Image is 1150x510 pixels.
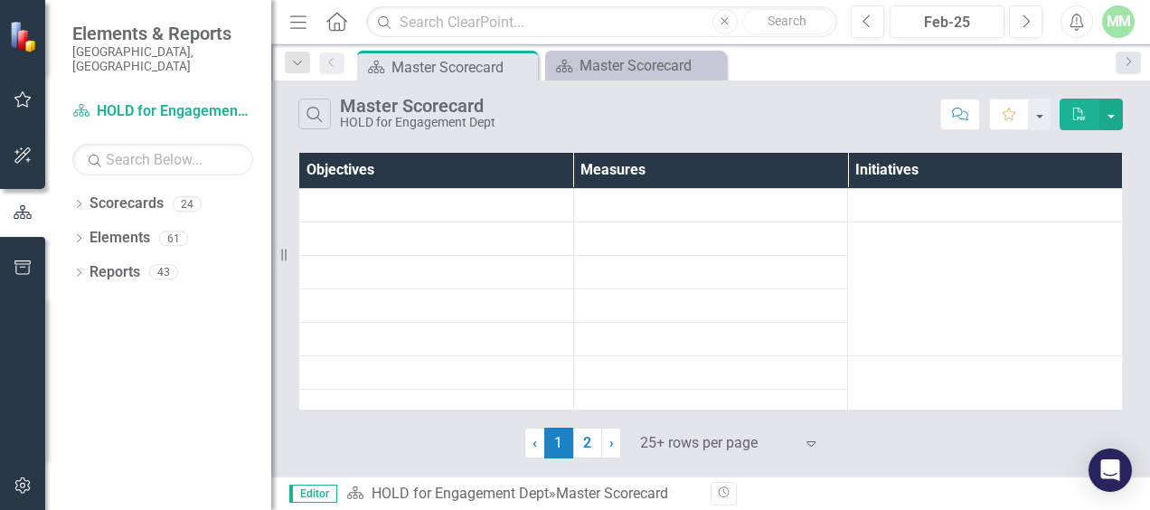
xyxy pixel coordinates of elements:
a: HOLD for Engagement Dept [72,101,253,122]
button: MM [1102,5,1135,38]
div: 43 [149,265,178,280]
a: Scorecards [90,194,164,214]
div: Master Scorecard [556,485,668,502]
div: Feb-25 [896,12,998,33]
span: › [609,434,614,451]
div: Master Scorecard [580,54,721,77]
div: 61 [159,231,188,246]
div: 24 [173,196,202,212]
span: ‹ [533,434,537,451]
a: 2 [573,428,602,458]
button: Feb-25 [890,5,1004,38]
a: Elements [90,228,150,249]
div: Open Intercom Messenger [1089,449,1132,492]
a: Master Scorecard [550,54,721,77]
span: Editor [289,485,337,503]
div: HOLD for Engagement Dept [340,116,495,129]
span: 1 [544,428,573,458]
span: Search [768,14,806,28]
a: Reports [90,262,140,283]
input: Search ClearPoint... [366,6,837,38]
div: Master Scorecard [391,56,533,79]
span: Elements & Reports [72,23,253,44]
div: Master Scorecard [340,96,495,116]
img: ClearPoint Strategy [8,20,42,53]
input: Search Below... [72,144,253,175]
small: [GEOGRAPHIC_DATA], [GEOGRAPHIC_DATA] [72,44,253,74]
div: » [346,484,697,505]
a: HOLD for Engagement Dept [372,485,549,502]
button: Search [742,9,833,34]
